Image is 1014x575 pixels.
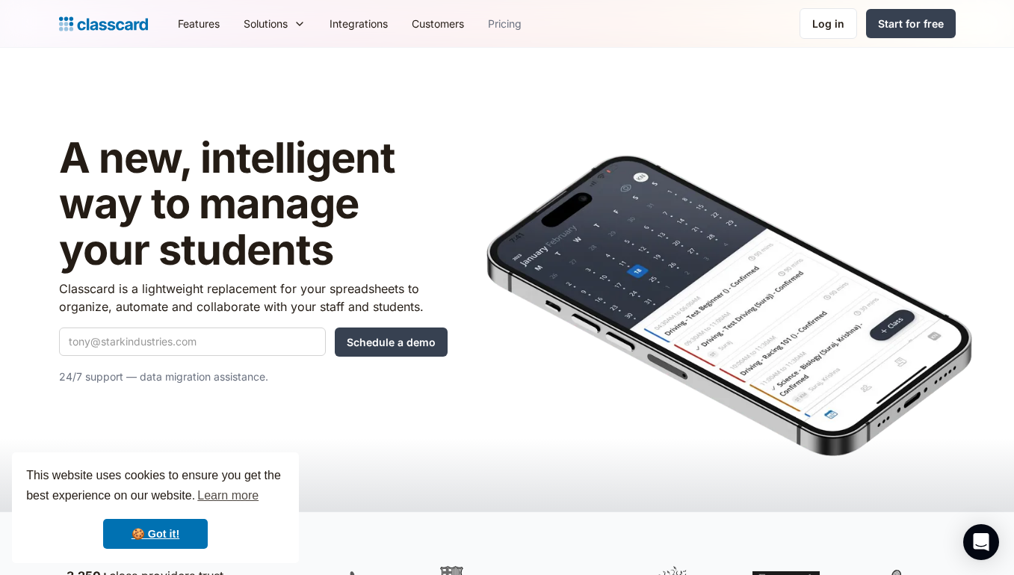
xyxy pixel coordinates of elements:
a: Customers [400,7,476,40]
a: dismiss cookie message [103,519,208,549]
div: Start for free [878,16,944,31]
a: home [59,13,148,34]
h1: A new, intelligent way to manage your students [59,135,448,274]
div: cookieconsent [12,452,299,563]
a: learn more about cookies [195,485,261,507]
a: Log in [800,8,857,39]
a: Pricing [476,7,534,40]
div: Open Intercom Messenger [963,524,999,560]
a: Start for free [866,9,956,38]
a: Features [166,7,232,40]
div: Solutions [232,7,318,40]
input: Schedule a demo [335,328,448,357]
a: Integrations [318,7,400,40]
p: Classcard is a lightweight replacement for your spreadsheets to organize, automate and collaborat... [59,280,448,316]
p: 24/7 support — data migration assistance. [59,368,448,386]
span: This website uses cookies to ensure you get the best experience on our website. [26,467,285,507]
div: Solutions [244,16,288,31]
div: Log in [812,16,844,31]
input: tony@starkindustries.com [59,328,326,356]
form: Quick Demo Form [59,328,448,357]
